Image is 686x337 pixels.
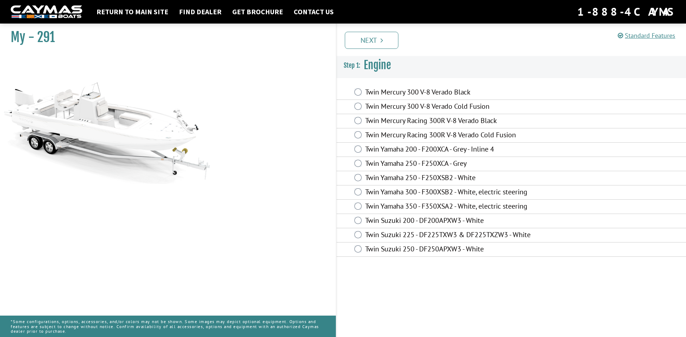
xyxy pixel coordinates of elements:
label: Twin Yamaha 250 - F250XCA - Grey [365,159,558,169]
a: Contact Us [290,7,337,16]
img: white-logo-c9c8dbefe5ff5ceceb0f0178aa75bf4bb51f6bca0971e226c86eb53dfe498488.png [11,5,82,19]
label: Twin Yamaha 350 - F350XSA2 - White, electric steering [365,202,558,212]
label: Twin Yamaha 250 - F250XSB2 - White [365,173,558,184]
label: Twin Mercury 300 V-8 Verado Cold Fusion [365,102,558,112]
label: Twin Mercury 300 V-8 Verado Black [365,88,558,98]
label: Twin Mercury Racing 300R V-8 Verado Cold Fusion [365,131,558,141]
h3: Engine [337,52,686,78]
h1: My - 291 [11,29,318,45]
div: 1-888-4CAYMAS [577,4,675,20]
label: Twin Suzuki 250 - DF250APXW3 - White [365,245,558,255]
a: Get Brochure [229,7,287,16]
a: Standard Features [618,31,675,40]
a: Find Dealer [175,7,225,16]
label: Twin Yamaha 300 - F300XSB2 - White, electric steering [365,188,558,198]
label: Twin Suzuki 225 - DF225TXW3 & DF225TXZW3 - White [365,230,558,241]
label: Twin Yamaha 200 - F200XCA - Grey - Inline 4 [365,145,558,155]
label: Twin Mercury Racing 300R V-8 Verado Black [365,116,558,127]
p: *Some configurations, options, accessories, and/or colors may not be shown. Some images may depic... [11,316,325,337]
label: Twin Suzuki 200 - DF200APXW3 - White [365,216,558,226]
ul: Pagination [343,31,686,49]
a: Next [345,32,398,49]
a: Return to main site [93,7,172,16]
